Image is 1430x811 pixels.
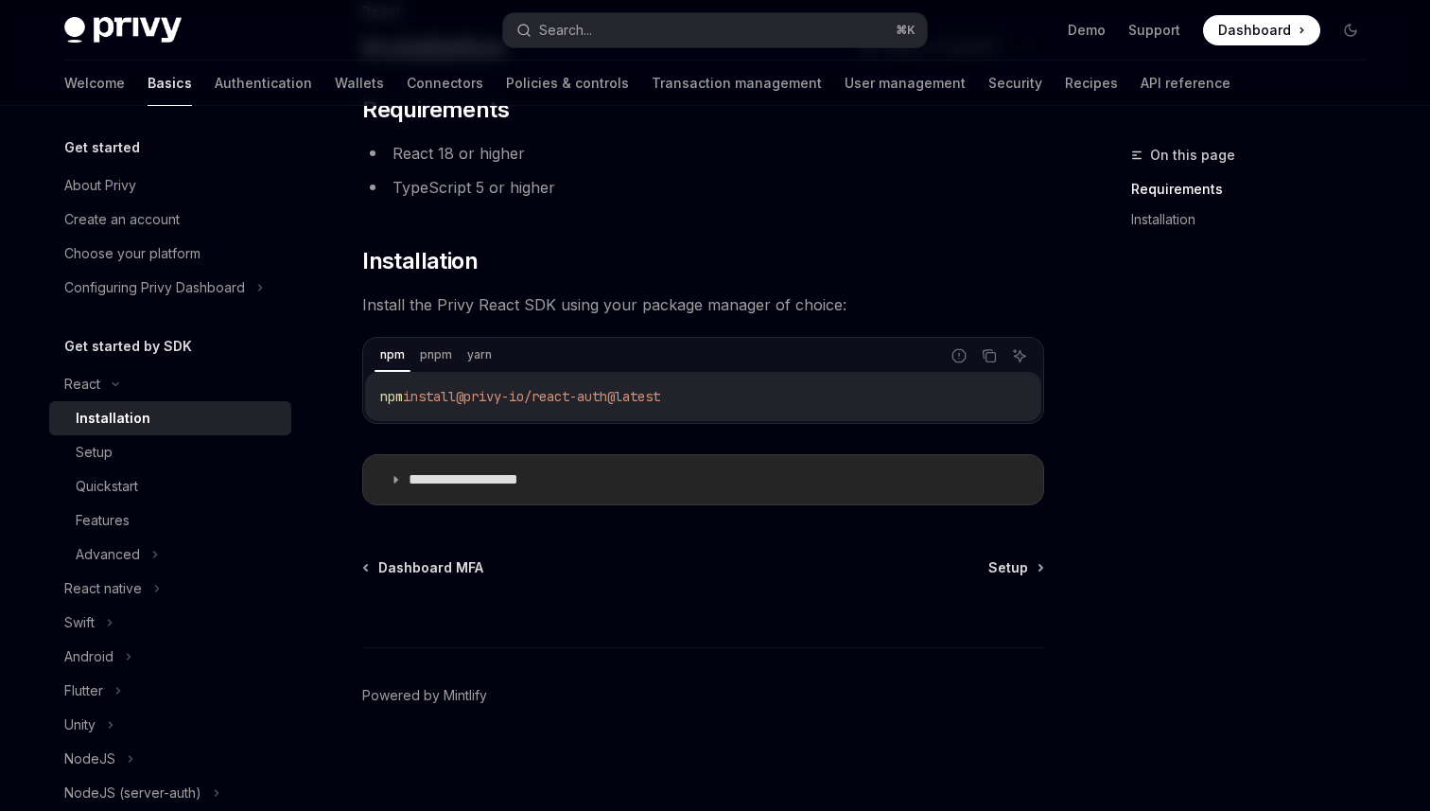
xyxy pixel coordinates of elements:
div: Swift [64,611,95,634]
span: npm [380,388,403,405]
span: install [403,388,456,405]
div: Create an account [64,208,180,231]
img: dark logo [64,17,182,44]
button: Copy the contents from the code block [977,344,1002,368]
a: Recipes [1065,61,1118,106]
div: Flutter [64,679,103,702]
span: @privy-io/react-auth@latest [456,388,660,405]
a: Dashboard [1203,15,1320,45]
div: About Privy [64,174,136,197]
a: Support [1128,21,1180,40]
span: Setup [988,558,1028,577]
span: Requirements [362,95,509,125]
a: Dashboard MFA [364,558,483,577]
span: Dashboard MFA [378,558,483,577]
a: Demo [1068,21,1106,40]
div: Configuring Privy Dashboard [64,276,245,299]
div: yarn [462,344,497,366]
div: NodeJS (server-auth) [64,782,201,804]
button: Toggle dark mode [1335,15,1366,45]
div: Features [76,509,130,532]
span: Installation [362,246,478,276]
a: Welcome [64,61,125,106]
a: Quickstart [49,469,291,503]
li: TypeScript 5 or higher [362,174,1044,201]
a: Create an account [49,203,291,237]
div: pnpm [414,344,458,366]
a: Authentication [215,61,312,106]
span: Install the Privy React SDK using your package manager of choice: [362,291,1044,318]
a: About Privy [49,168,291,203]
div: Search... [539,19,592,42]
a: Wallets [335,61,384,106]
div: Setup [76,441,113,464]
h5: Get started by SDK [64,335,192,358]
a: User management [845,61,966,106]
button: Search...⌘K [503,13,927,47]
div: React native [64,577,142,600]
a: Basics [148,61,192,106]
a: Setup [49,435,291,469]
a: Choose your platform [49,237,291,271]
a: Features [49,503,291,538]
a: Installation [1131,204,1381,235]
span: ⌘ K [896,23,916,38]
span: Dashboard [1218,21,1291,40]
div: Android [64,645,113,668]
a: Connectors [407,61,483,106]
div: Quickstart [76,475,138,498]
button: Report incorrect code [947,344,971,368]
a: Installation [49,401,291,435]
span: On this page [1150,144,1235,167]
div: React [64,373,100,396]
div: Choose your platform [64,242,201,265]
a: Setup [988,558,1042,577]
li: React 18 or higher [362,140,1044,167]
div: Installation [76,407,150,430]
div: npm [375,344,410,366]
a: Security [988,61,1042,106]
div: NodeJS [64,748,115,770]
div: Advanced [76,543,140,566]
div: Unity [64,714,96,736]
h5: Get started [64,136,140,159]
a: Powered by Mintlify [362,686,487,705]
a: Requirements [1131,174,1381,204]
a: Policies & controls [506,61,629,106]
button: Ask AI [1007,344,1032,368]
a: Transaction management [652,61,822,106]
a: API reference [1141,61,1230,106]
